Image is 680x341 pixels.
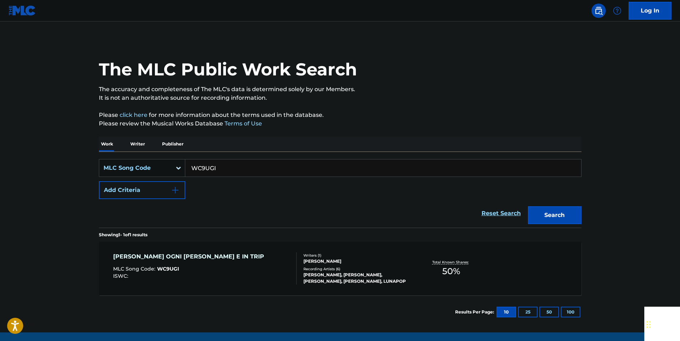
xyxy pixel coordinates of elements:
[128,137,147,152] p: Writer
[518,307,538,317] button: 25
[646,314,651,335] div: Drag
[303,253,411,258] div: Writers ( 1 )
[113,273,130,279] span: ISWC :
[160,137,186,152] p: Publisher
[613,6,621,15] img: help
[99,111,581,119] p: Please for more information about the terms used in the database.
[99,159,581,228] form: Search Form
[629,2,671,20] a: Log In
[594,6,603,15] img: search
[99,59,357,80] h1: The MLC Public Work Search
[104,164,168,172] div: MLC Song Code
[591,4,606,18] a: Public Search
[497,307,516,317] button: 10
[99,232,147,238] p: Showing 1 - 1 of 1 results
[539,307,559,317] button: 50
[99,119,581,128] p: Please review the Musical Works Database
[171,186,180,194] img: 9d2ae6d4665cec9f34b9.svg
[303,272,411,285] div: [PERSON_NAME], [PERSON_NAME], [PERSON_NAME], [PERSON_NAME], LUNAPOP
[157,266,179,272] span: WC9UGI
[99,137,115,152] p: Work
[478,206,524,221] a: Reset Search
[99,85,581,94] p: The accuracy and completeness of The MLC's data is determined solely by our Members.
[432,260,470,265] p: Total Known Shares:
[223,120,262,127] a: Terms of Use
[610,4,624,18] div: Help
[644,307,680,341] iframe: Chat Widget
[455,309,496,315] p: Results Per Page:
[120,112,147,118] a: click here
[99,94,581,102] p: It is not an authoritative source for recording information.
[442,265,460,278] span: 50 %
[99,181,185,199] button: Add Criteria
[303,258,411,265] div: [PERSON_NAME]
[113,266,157,272] span: MLC Song Code :
[528,206,581,224] button: Search
[561,307,580,317] button: 100
[99,242,581,295] a: [PERSON_NAME] OGNI [PERSON_NAME] E IN TRIPMLC Song Code:WC9UGIISWC:Writers (1)[PERSON_NAME]Record...
[9,5,36,16] img: MLC Logo
[303,266,411,272] div: Recording Artists ( 6 )
[113,252,268,261] div: [PERSON_NAME] OGNI [PERSON_NAME] E IN TRIP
